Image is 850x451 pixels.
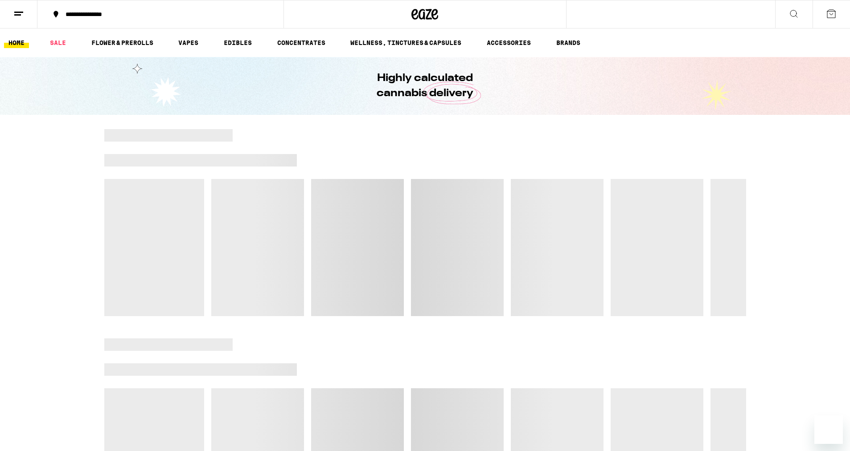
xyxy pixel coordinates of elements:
a: EDIBLES [219,37,256,48]
a: BRANDS [552,37,585,48]
a: SALE [45,37,70,48]
a: FLOWER & PREROLLS [87,37,158,48]
a: VAPES [174,37,203,48]
iframe: Button to launch messaging window [814,415,843,444]
a: CONCENTRATES [273,37,330,48]
a: WELLNESS, TINCTURES & CAPSULES [346,37,466,48]
a: HOME [4,37,29,48]
a: ACCESSORIES [482,37,535,48]
h1: Highly calculated cannabis delivery [352,71,499,101]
